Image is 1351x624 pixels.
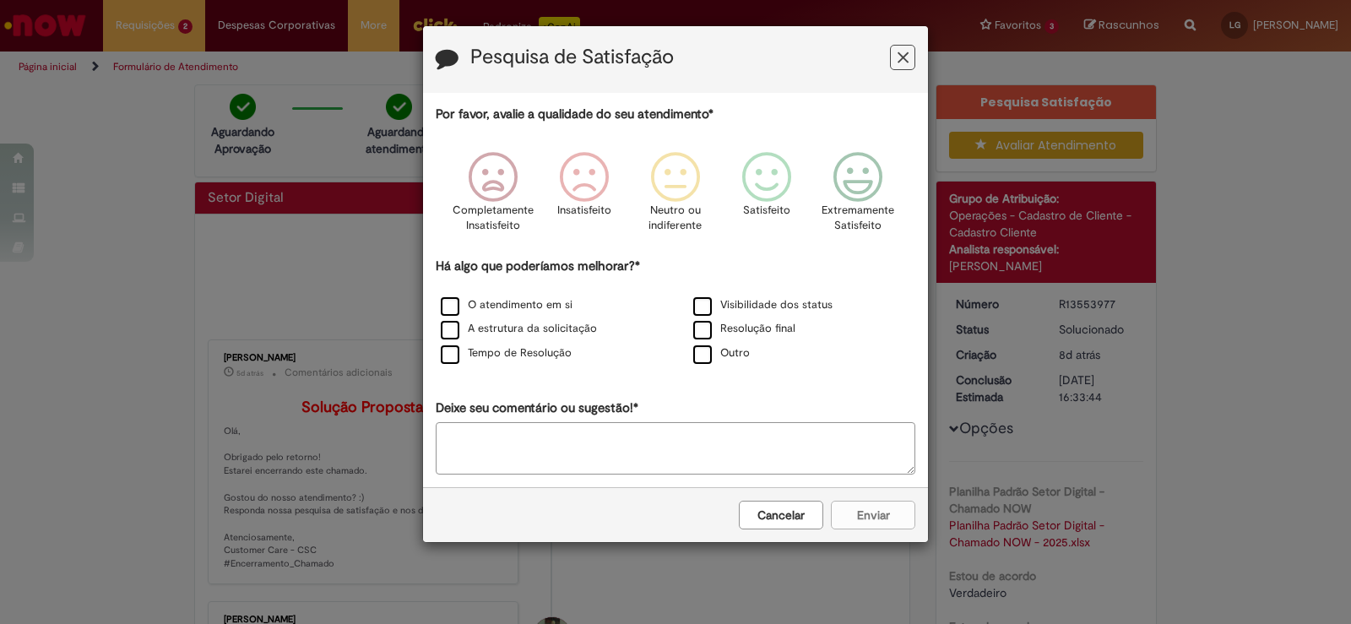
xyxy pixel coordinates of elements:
label: Visibilidade dos status [693,297,833,313]
label: Tempo de Resolução [441,345,572,361]
label: Por favor, avalie a qualidade do seu atendimento* [436,106,713,123]
p: Completamente Insatisfeito [453,203,534,234]
p: Neutro ou indiferente [645,203,706,234]
p: Satisfeito [743,203,790,219]
div: Insatisfeito [541,139,627,255]
div: Extremamente Satisfeito [815,139,901,255]
p: Insatisfeito [557,203,611,219]
label: Pesquisa de Satisfação [470,46,674,68]
div: Completamente Insatisfeito [449,139,535,255]
label: Resolução final [693,321,795,337]
div: Há algo que poderíamos melhorar?* [436,258,915,366]
label: Deixe seu comentário ou sugestão!* [436,399,638,417]
label: Outro [693,345,750,361]
label: A estrutura da solicitação [441,321,597,337]
div: Satisfeito [724,139,810,255]
label: O atendimento em si [441,297,572,313]
div: Neutro ou indiferente [632,139,719,255]
p: Extremamente Satisfeito [822,203,894,234]
button: Cancelar [739,501,823,529]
